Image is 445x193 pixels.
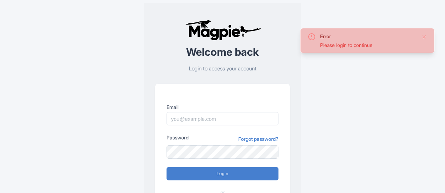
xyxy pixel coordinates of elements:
a: Forgot password? [238,135,278,143]
button: Close [422,33,427,41]
div: Error [320,33,416,40]
input: Login [167,167,278,180]
label: Email [167,103,278,111]
div: Please login to continue [320,41,416,49]
p: Login to access your account [155,65,290,73]
input: you@example.com [167,112,278,125]
img: logo-ab69f6fb50320c5b225c76a69d11143b.png [183,20,262,41]
label: Password [167,134,189,141]
h2: Welcome back [155,46,290,58]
